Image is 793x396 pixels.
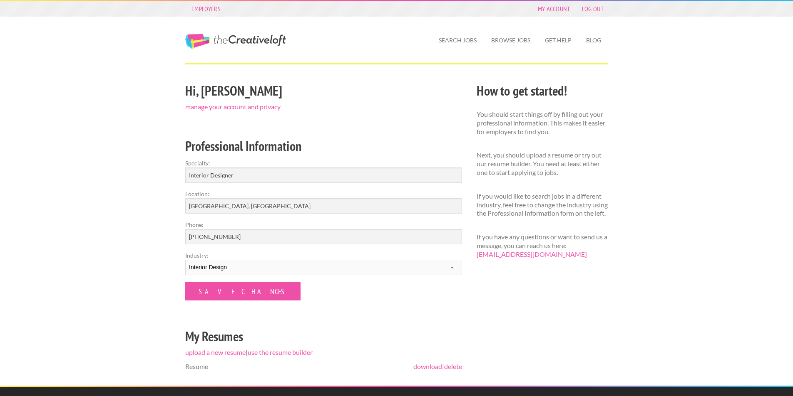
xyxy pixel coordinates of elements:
a: Get Help [538,31,578,50]
span: | [413,362,462,371]
a: [EMAIL_ADDRESS][DOMAIN_NAME] [477,250,587,258]
h2: How to get started! [477,81,608,100]
input: e.g. New York, NY [185,198,462,214]
h2: Professional Information [185,137,462,155]
p: You should start things off by filling out your professional information. This makes it easier fo... [477,110,608,136]
label: Specialty: [185,159,462,167]
a: Log Out [578,3,608,15]
a: Browse Jobs [485,31,537,50]
a: delete [444,362,462,370]
a: manage your account and privacy [185,103,281,111]
span: Resume [185,362,208,370]
a: Search Jobs [432,31,483,50]
input: Optional [185,229,462,244]
h2: Hi, [PERSON_NAME] [185,81,462,100]
label: Location: [185,189,462,198]
h2: My Resumes [185,327,462,346]
p: If you have any questions or want to send us a message, you can reach us here: [477,233,608,258]
label: Phone: [185,220,462,229]
a: upload a new resume [185,348,246,356]
a: use the resume builder [248,348,313,356]
a: My Account [534,3,574,15]
a: The Creative Loft [185,34,286,49]
p: Next, you should upload a resume or try out our resume builder. You need at least either one to s... [477,151,608,177]
a: Employers [187,3,225,15]
p: If you would like to search jobs in a different industry, feel free to change the industry using ... [477,192,608,218]
a: download [413,362,442,370]
input: Save Changes [185,282,301,300]
label: Industry: [185,251,462,260]
div: | [178,80,470,386]
a: Blog [579,31,608,50]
